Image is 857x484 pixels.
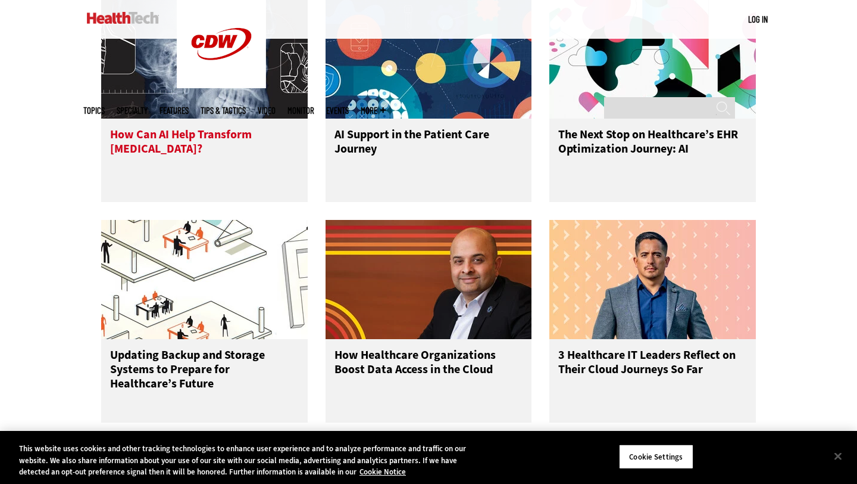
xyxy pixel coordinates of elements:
img: Sameer Sethi [326,220,532,339]
button: Cookie Settings [619,444,693,469]
img: Home [87,12,159,24]
h3: How Can AI Help Transform [MEDICAL_DATA]? [110,128,299,175]
img: Michael Archuleta [549,220,756,339]
span: Topics [83,106,105,115]
a: CDW [177,79,266,91]
div: This website uses cookies and other tracking technologies to enhance user experience and to analy... [19,443,471,478]
h3: The Next Stop on Healthcare’s EHR Optimization Journey: AI [558,128,747,175]
h3: Updating Backup and Storage Systems to Prepare for Healthcare’s Future [110,348,299,396]
h3: 3 Healthcare IT Leaders Reflect on Their Cloud Journeys So Far [558,348,747,396]
button: Close [825,443,851,469]
a: Log in [748,14,768,24]
a: MonITor [287,106,314,115]
a: Events [326,106,349,115]
a: Features [159,106,189,115]
a: More information about your privacy [359,467,406,477]
h3: AI Support in the Patient Care Journey [334,128,523,175]
h3: How Healthcare Organizations Boost Data Access in the Cloud [334,348,523,396]
span: Specialty [117,106,148,115]
a: Tips & Tactics [201,106,246,115]
a: Video [258,106,276,115]
div: User menu [748,13,768,26]
img: Illustration of office under construction [101,220,308,339]
a: Sameer Sethi How Healthcare Organizations Boost Data Access in the Cloud [326,220,532,423]
span: More [361,106,386,115]
a: Michael Archuleta 3 Healthcare IT Leaders Reflect on Their Cloud Journeys So Far [549,220,756,423]
a: Illustration of office under construction Updating Backup and Storage Systems to Prepare for Heal... [101,220,308,423]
